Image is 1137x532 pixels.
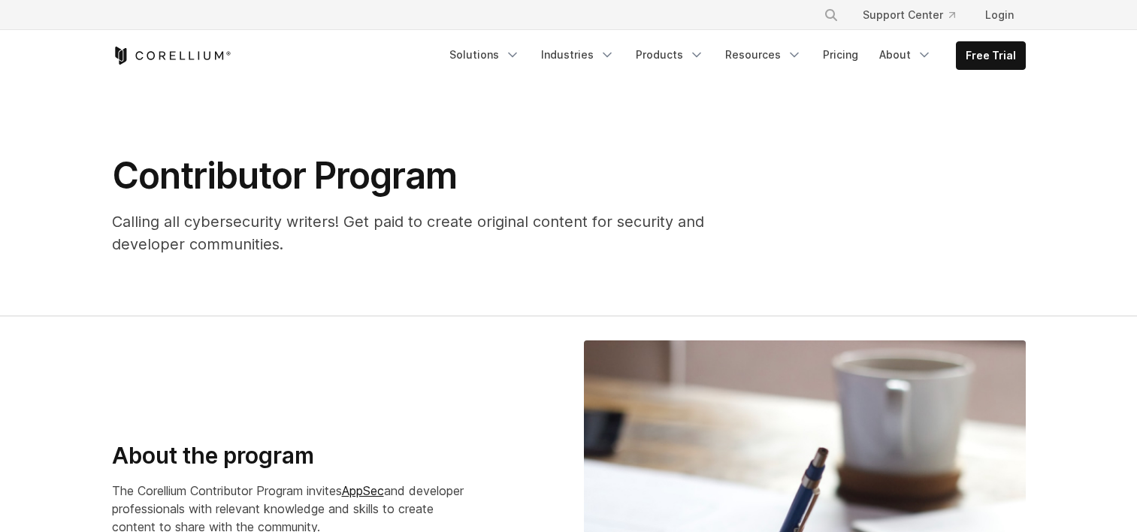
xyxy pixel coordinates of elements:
[957,42,1025,69] a: Free Trial
[342,483,384,498] a: AppSec
[532,41,624,68] a: Industries
[818,2,845,29] button: Search
[112,47,231,65] a: Corellium Home
[112,210,747,255] p: Calling all cybersecurity writers! Get paid to create original content for security and developer...
[716,41,811,68] a: Resources
[112,153,747,198] h1: Contributor Program
[870,41,941,68] a: About
[806,2,1026,29] div: Navigation Menu
[973,2,1026,29] a: Login
[851,2,967,29] a: Support Center
[627,41,713,68] a: Products
[440,41,1026,70] div: Navigation Menu
[440,41,529,68] a: Solutions
[814,41,867,68] a: Pricing
[112,442,479,470] h3: About the program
